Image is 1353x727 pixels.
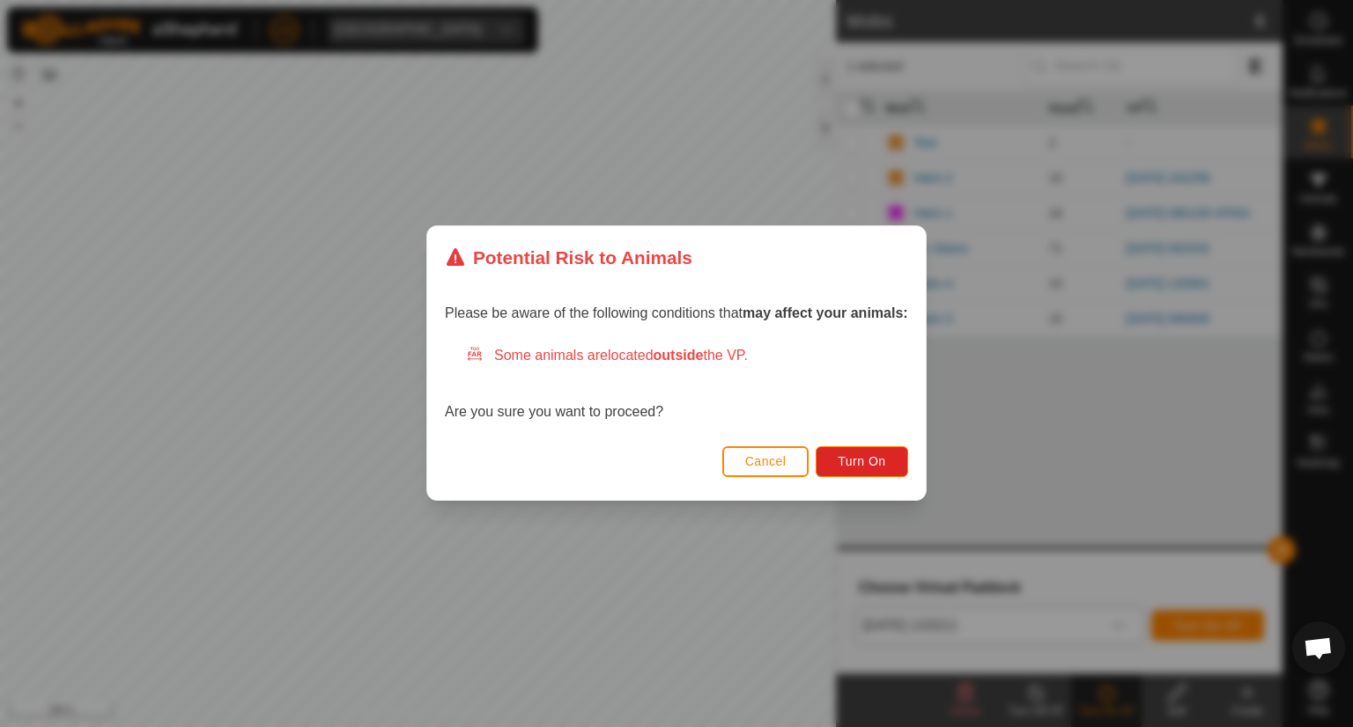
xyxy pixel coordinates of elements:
[817,446,908,477] button: Turn On
[445,306,908,321] span: Please be aware of the following conditions that
[743,306,908,321] strong: may affect your animals:
[722,446,810,477] button: Cancel
[839,455,886,469] span: Turn On
[466,346,908,367] div: Some animals are
[445,244,692,271] div: Potential Risk to Animals
[608,349,748,363] span: located the VP.
[1292,621,1345,674] div: Open chat
[445,346,908,423] div: Are you sure you want to proceed?
[654,349,704,363] strong: outside
[745,455,787,469] span: Cancel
